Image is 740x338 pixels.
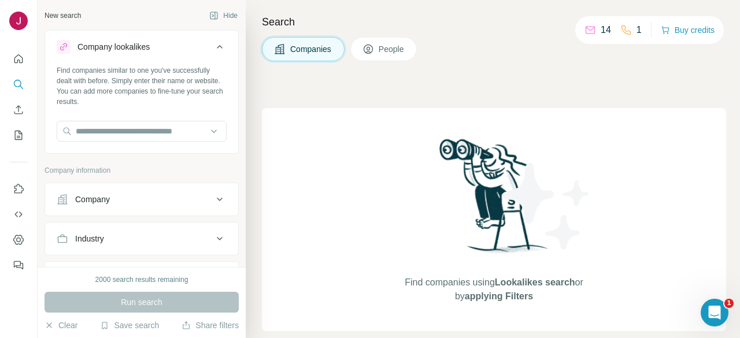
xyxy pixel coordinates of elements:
span: applying Filters [465,291,533,301]
div: Industry [75,233,104,244]
button: Use Surfe API [9,204,28,225]
button: Industry [45,225,238,252]
div: Find companies similar to one you've successfully dealt with before. Simply enter their name or w... [57,65,227,107]
button: Company lookalikes [45,33,238,65]
button: Buy credits [661,22,715,38]
button: Use Surfe on LinkedIn [9,179,28,199]
iframe: Intercom live chat [701,299,728,326]
button: Quick start [9,49,28,69]
p: 1 [637,23,642,37]
span: 1 [724,299,734,308]
button: HQ location [45,264,238,292]
span: Find companies using or by [401,276,586,303]
div: 2000 search results remaining [95,274,188,285]
h4: Search [262,14,726,30]
p: 14 [601,23,611,37]
p: Company information [45,165,239,176]
button: Search [9,74,28,95]
span: People [379,43,405,55]
img: Surfe Illustration - Woman searching with binoculars [434,136,554,265]
button: My lists [9,125,28,146]
button: Dashboard [9,229,28,250]
button: Feedback [9,255,28,276]
button: Clear [45,320,77,331]
button: Enrich CSV [9,99,28,120]
span: Lookalikes search [495,277,575,287]
button: Save search [100,320,159,331]
button: Share filters [182,320,239,331]
div: Company lookalikes [77,41,150,53]
span: Companies [290,43,332,55]
img: Surfe Illustration - Stars [494,154,598,258]
img: Avatar [9,12,28,30]
div: Company [75,194,110,205]
div: New search [45,10,81,21]
button: Hide [201,7,246,24]
button: Company [45,185,238,213]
